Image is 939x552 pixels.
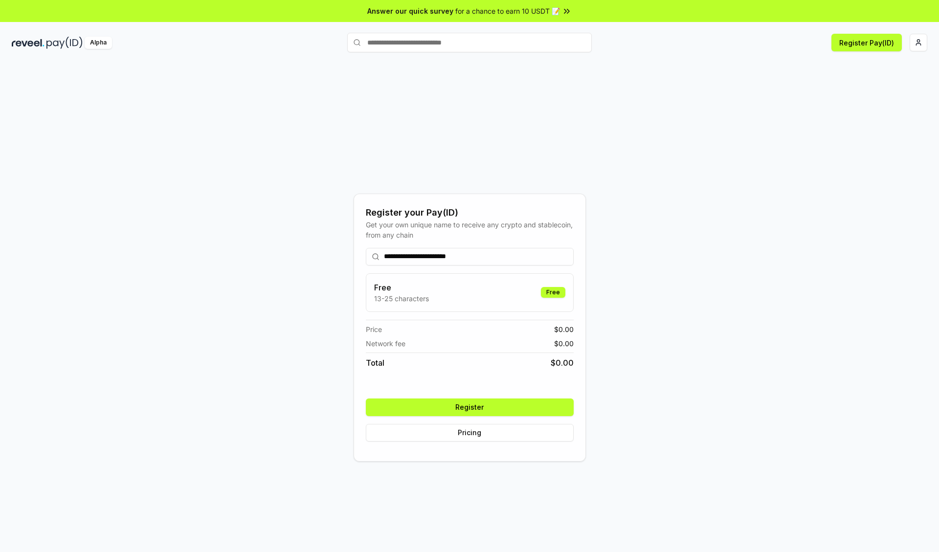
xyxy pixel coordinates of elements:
[366,398,574,416] button: Register
[551,357,574,369] span: $ 0.00
[541,287,565,298] div: Free
[12,37,45,49] img: reveel_dark
[366,338,405,349] span: Network fee
[367,6,453,16] span: Answer our quick survey
[366,424,574,442] button: Pricing
[554,324,574,334] span: $ 0.00
[46,37,83,49] img: pay_id
[366,220,574,240] div: Get your own unique name to receive any crypto and stablecoin, from any chain
[554,338,574,349] span: $ 0.00
[374,282,429,293] h3: Free
[374,293,429,304] p: 13-25 characters
[366,206,574,220] div: Register your Pay(ID)
[366,357,384,369] span: Total
[455,6,560,16] span: for a chance to earn 10 USDT 📝
[85,37,112,49] div: Alpha
[831,34,902,51] button: Register Pay(ID)
[366,324,382,334] span: Price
